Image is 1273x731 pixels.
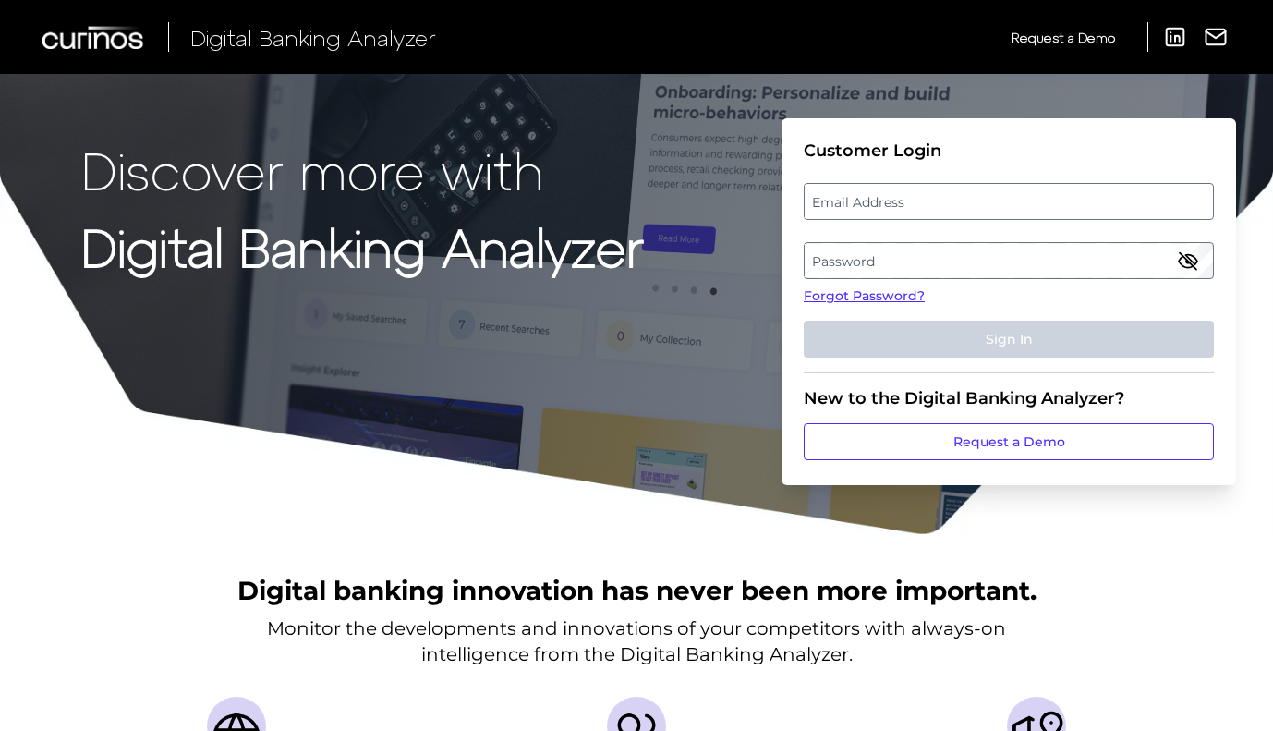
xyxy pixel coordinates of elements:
[805,244,1212,277] label: Password
[81,215,644,277] strong: Digital Banking Analyzer
[804,286,1214,306] a: Forgot Password?
[267,615,1006,667] p: Monitor the developments and innovations of your competitors with always-on intelligence from the...
[804,423,1214,460] a: Request a Demo
[804,321,1214,358] button: Sign In
[1012,30,1115,45] span: Request a Demo
[804,388,1214,408] div: New to the Digital Banking Analyzer?
[805,185,1212,218] label: Email Address
[804,140,1214,161] div: Customer Login
[237,573,1037,608] h2: Digital banking innovation has never been more important.
[190,24,436,51] span: Digital Banking Analyzer
[42,26,146,49] img: Curinos
[1012,22,1115,53] a: Request a Demo
[81,140,644,199] p: Discover more with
